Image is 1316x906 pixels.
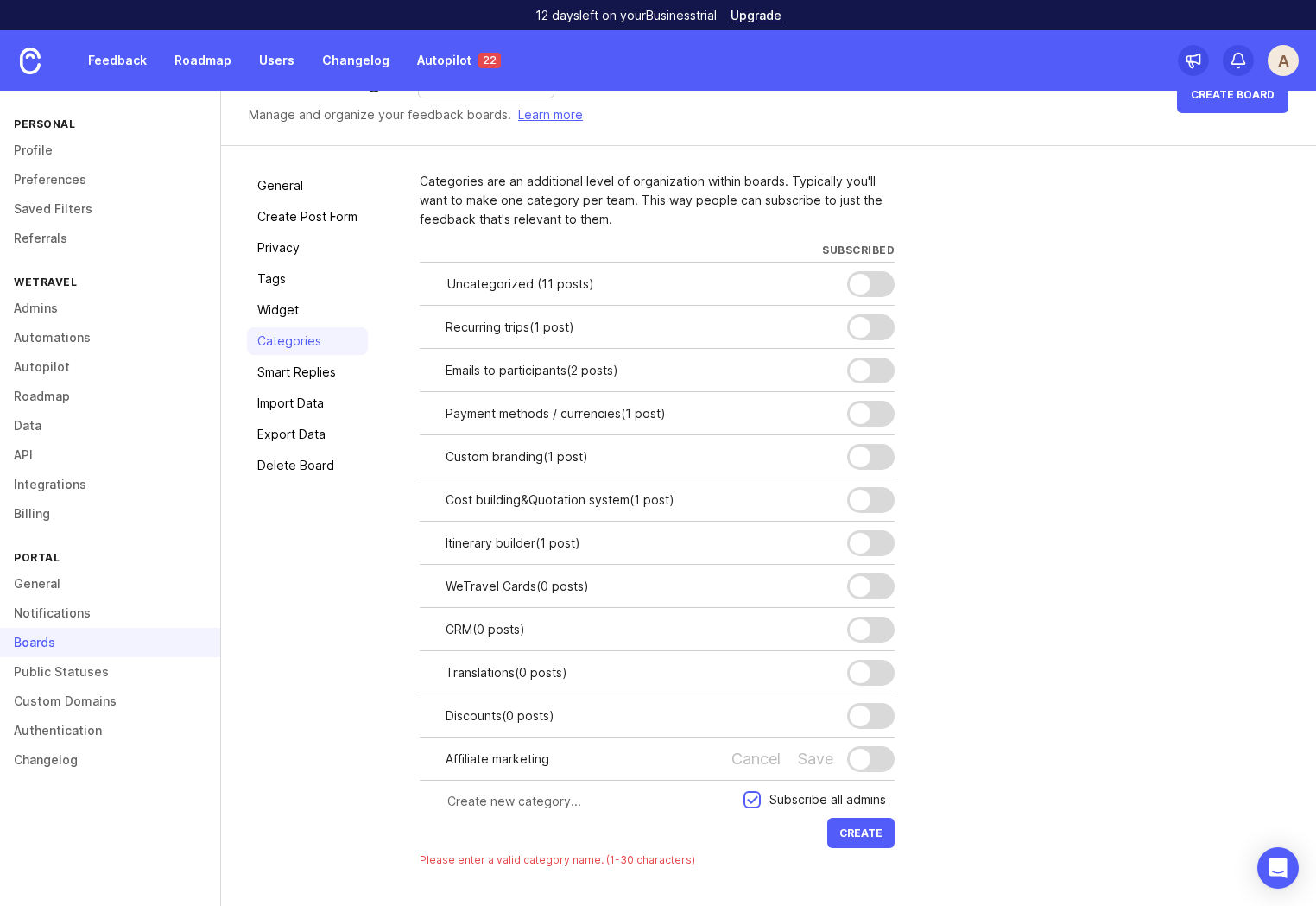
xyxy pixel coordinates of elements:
[447,275,833,294] div: Uncategorized ( 11 posts )
[249,45,305,76] a: Users
[164,45,242,76] a: Roadmap
[78,45,157,76] a: Feedback
[247,327,368,355] a: Categories
[446,534,833,553] div: Itinerary builder ( 1 post )
[446,620,833,639] div: CRM ( 0 posts )
[798,750,833,769] div: Save
[247,172,368,200] a: General
[839,827,883,839] span: Create
[1177,76,1288,113] button: Create Board
[249,105,583,124] div: Manage and organize your feedback boards.
[420,852,895,867] div: Please enter a valid category name. (1-30 characters)
[535,7,717,24] p: 12 days left on your Business trial
[420,172,895,229] div: Categories are an additional level of organization within boards. Typically you'll want to make o...
[769,790,886,809] div: Subscribe all admins
[446,491,833,510] div: Cost building&Quotation system ( 1 post )
[731,750,781,769] div: Cancel
[247,390,368,417] a: Import Data
[247,296,368,324] a: Widget
[247,358,368,386] a: Smart Replies
[1191,88,1275,101] span: Create Board
[827,818,895,848] button: Create
[446,361,833,380] div: Emails to participants ( 2 posts )
[1268,45,1299,76] button: A
[247,234,368,262] a: Privacy
[446,404,833,423] div: Payment methods / currencies ( 1 post )
[312,45,400,76] a: Changelog
[20,48,41,74] img: Canny Home
[407,45,511,76] a: Autopilot 22
[518,105,583,124] a: Learn more
[447,792,733,811] input: Create new category...
[446,706,833,725] div: Discounts ( 0 posts )
[247,421,368,448] a: Export Data
[1257,847,1299,889] div: Open Intercom Messenger
[446,318,833,337] div: Recurring trips ( 1 post )
[247,203,368,231] a: Create Post Form
[446,447,833,466] div: Custom branding ( 1 post )
[731,10,781,22] a: Upgrade
[446,663,833,682] div: Translations ( 0 posts )
[247,452,368,479] a: Delete Board
[249,71,392,92] div: Board Settings
[446,577,833,596] div: WeTravel Cards ( 0 posts )
[822,243,895,257] div: Subscribed
[483,54,497,67] p: 22
[247,265,368,293] a: Tags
